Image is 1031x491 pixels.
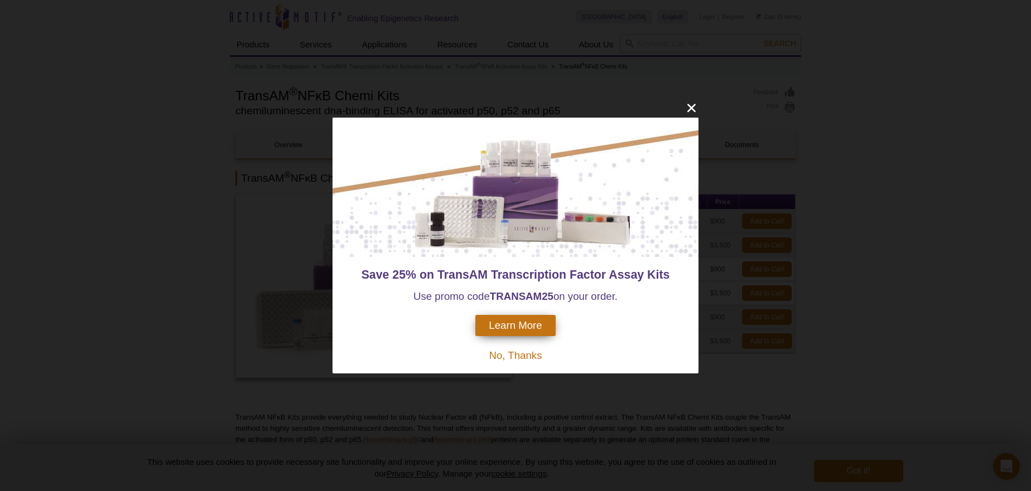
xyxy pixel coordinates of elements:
span: Use promo code on your order. [413,290,618,302]
strong: TRANSAM [490,290,542,302]
button: close [685,101,698,115]
span: No, Thanks [489,349,542,361]
strong: 25 [542,290,553,302]
span: Learn More [489,319,542,332]
span: Save 25% on TransAM Transcription Factor Assay Kits [362,268,670,281]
